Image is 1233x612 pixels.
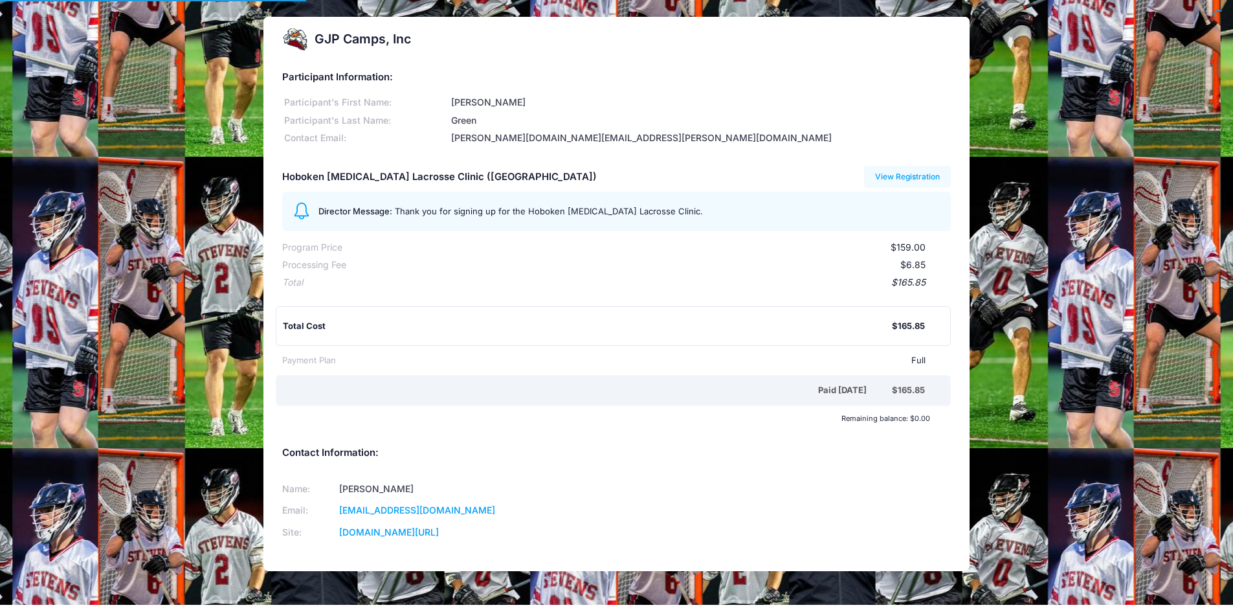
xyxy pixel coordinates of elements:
h2: GJP Camps, Inc [315,32,411,47]
span: Thank you for signing up for the Hoboken [MEDICAL_DATA] Lacrosse Clinic. [395,206,703,216]
h5: Participant Information: [282,72,951,84]
div: $165.85 [892,320,925,333]
div: $6.85 [346,258,926,272]
div: Total Cost [283,320,892,333]
td: [PERSON_NAME] [335,478,600,500]
div: Paid [DATE] [285,384,892,397]
span: $159.00 [891,242,926,253]
div: Green [449,114,951,128]
a: [EMAIL_ADDRESS][DOMAIN_NAME] [339,504,495,516]
td: Name: [282,478,335,500]
div: [PERSON_NAME][DOMAIN_NAME][EMAIL_ADDRESS][PERSON_NAME][DOMAIN_NAME] [449,131,951,145]
div: Participant's Last Name: [282,114,449,128]
a: View Registration [864,166,951,188]
a: [DOMAIN_NAME][URL] [339,527,439,538]
td: Email: [282,500,335,522]
div: Total [282,276,303,289]
div: $165.85 [892,384,925,397]
div: Program Price [282,241,342,255]
div: Remaining balance: $0.00 [276,414,936,422]
h5: Hoboken [MEDICAL_DATA] Lacrosse Clinic ([GEOGRAPHIC_DATA]) [282,172,597,183]
div: $165.85 [303,276,926,289]
td: Site: [282,522,335,544]
div: [PERSON_NAME] [449,96,951,109]
div: Processing Fee [282,258,346,272]
div: Full [336,354,926,367]
div: Payment Plan [282,354,336,367]
span: Director Message: [318,206,392,216]
h5: Contact Information: [282,448,951,459]
div: Contact Email: [282,131,449,145]
div: Participant's First Name: [282,96,449,109]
